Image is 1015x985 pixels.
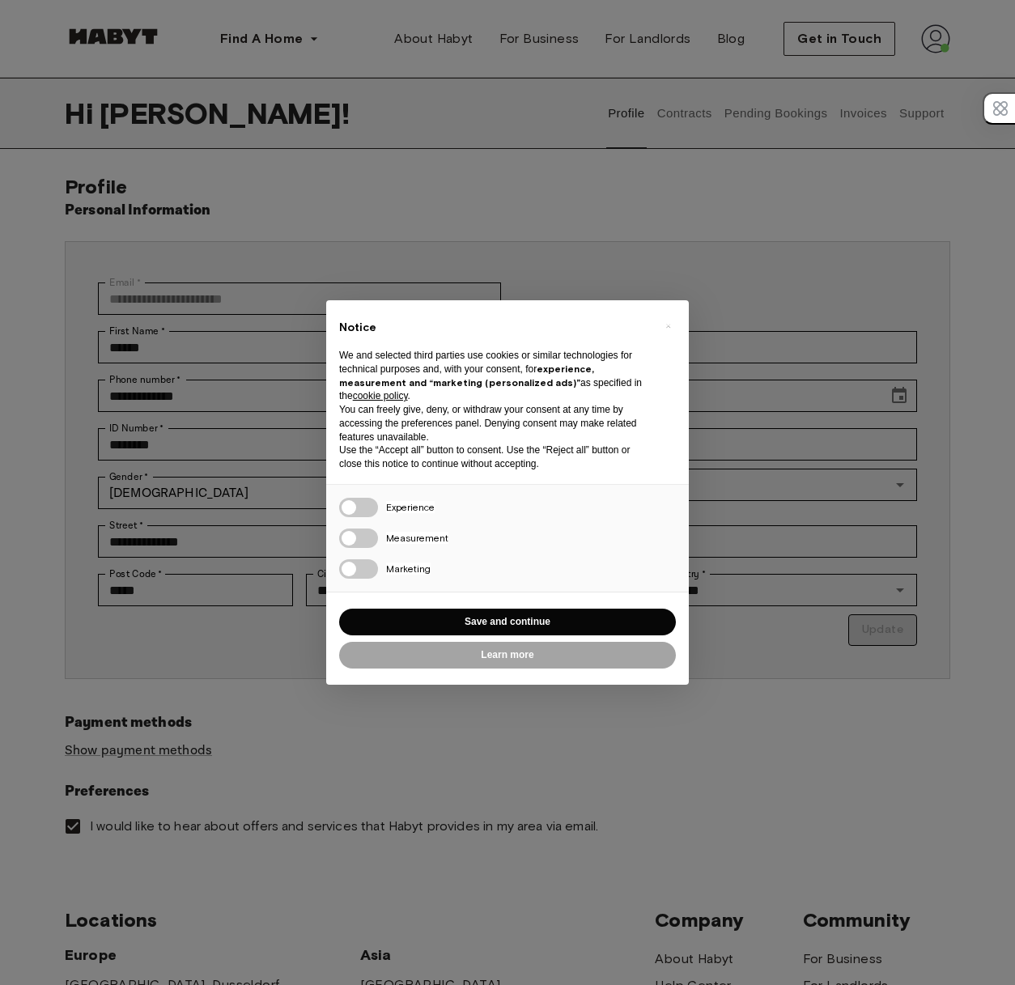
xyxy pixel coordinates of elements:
[339,403,650,444] p: You can freely give, deny, or withdraw your consent at any time by accessing the preferences pane...
[386,532,448,544] span: Measurement
[339,363,594,388] strong: experience, measurement and “marketing (personalized ads)”
[386,501,435,513] span: Experience
[339,444,650,471] p: Use the “Accept all” button to consent. Use the “Reject all” button or close this notice to conti...
[339,349,650,403] p: We and selected third parties use cookies or similar technologies for technical purposes and, wit...
[339,320,650,336] h2: Notice
[339,642,676,669] button: Learn more
[665,316,671,336] span: ×
[353,390,408,401] a: cookie policy
[655,313,681,339] button: Close this notice
[339,609,676,635] button: Save and continue
[386,563,431,575] span: Marketing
